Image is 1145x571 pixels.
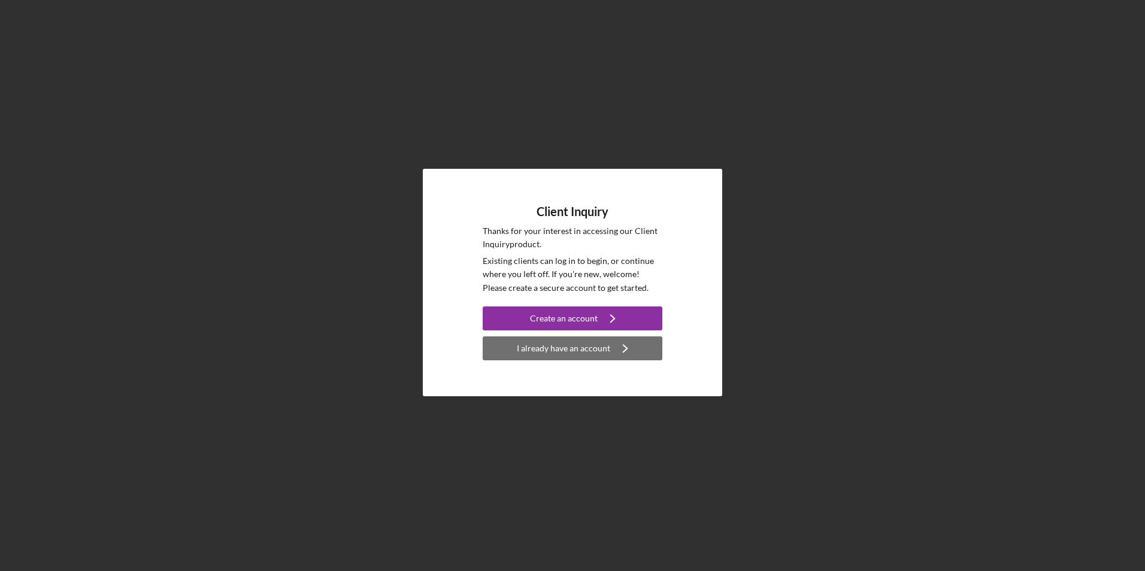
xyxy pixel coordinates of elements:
[530,306,598,330] div: Create an account
[483,224,662,251] p: Thanks for your interest in accessing our Client Inquiry product.
[483,306,662,333] a: Create an account
[483,254,662,294] p: Existing clients can log in to begin, or continue where you left off. If you're new, welcome! Ple...
[483,336,662,360] button: I already have an account
[483,306,662,330] button: Create an account
[537,205,608,218] h4: Client Inquiry
[517,336,610,360] div: I already have an account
